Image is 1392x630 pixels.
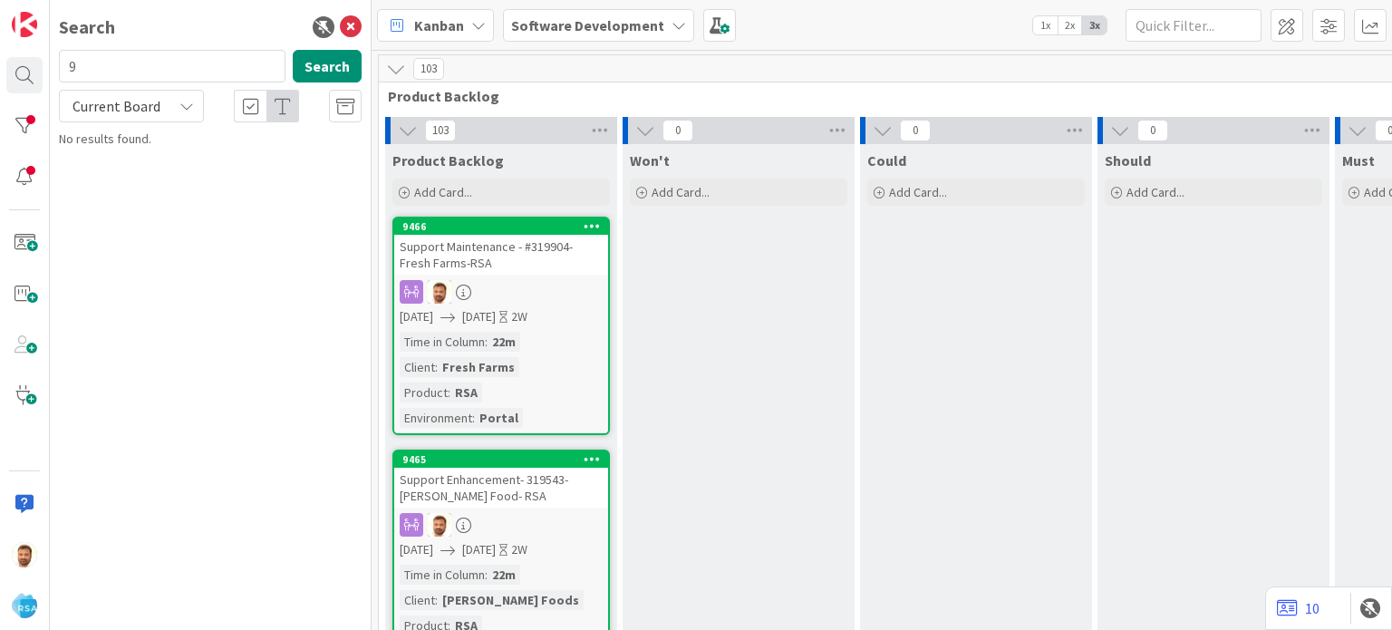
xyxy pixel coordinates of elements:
img: Visit kanbanzone.com [12,12,37,37]
div: No results found. [59,130,362,149]
div: 22m [488,565,520,585]
span: [DATE] [462,307,496,326]
input: Search for title... [59,50,285,82]
div: 2W [511,540,527,559]
a: 10 [1277,597,1319,619]
input: Quick Filter... [1126,9,1261,42]
div: Support Enhancement- 319543- [PERSON_NAME] Food- RSA [394,468,608,508]
span: Current Board [72,97,160,115]
div: 2W [511,307,527,326]
span: 1x [1033,16,1058,34]
div: Portal [475,408,523,428]
span: : [485,332,488,352]
span: Should [1105,151,1151,170]
span: 0 [1137,120,1168,141]
span: Product Backlog [392,151,504,170]
span: [DATE] [400,540,433,559]
div: Search [59,14,115,41]
div: 9466 [402,220,608,233]
span: Could [867,151,906,170]
div: Client [400,357,435,377]
div: Environment [400,408,472,428]
span: : [472,408,475,428]
div: 9466Support Maintenance - #319904- Fresh Farms-RSA [394,218,608,275]
div: 9466 [394,218,608,235]
span: Won't [630,151,670,170]
span: Add Card... [1126,184,1184,200]
span: : [485,565,488,585]
span: 2x [1058,16,1082,34]
div: 9465 [402,453,608,466]
span: [DATE] [400,307,433,326]
div: 9465 [394,451,608,468]
span: : [448,383,450,402]
div: 22m [488,332,520,352]
div: 9465Support Enhancement- 319543- [PERSON_NAME] Food- RSA [394,451,608,508]
span: : [435,357,438,377]
span: Add Card... [889,184,947,200]
span: Add Card... [652,184,710,200]
div: Client [400,590,435,610]
img: AS [12,542,37,567]
div: Support Maintenance - #319904- Fresh Farms-RSA [394,235,608,275]
div: [PERSON_NAME] Foods [438,590,584,610]
div: Fresh Farms [438,357,519,377]
img: AS [428,280,451,304]
img: AS [428,513,451,537]
span: 0 [662,120,693,141]
div: AS [394,513,608,537]
button: Search [293,50,362,82]
div: AS [394,280,608,304]
span: Must [1342,151,1375,170]
div: Time in Column [400,332,485,352]
b: Software Development [511,16,664,34]
span: Kanban [414,15,464,36]
div: Product [400,383,448,402]
span: Add Card... [414,184,472,200]
span: 103 [413,58,444,80]
span: : [435,590,438,610]
span: 103 [425,120,456,141]
div: RSA [450,383,482,402]
span: [DATE] [462,540,496,559]
span: 0 [900,120,931,141]
div: Time in Column [400,565,485,585]
span: 3x [1082,16,1107,34]
img: avatar [12,593,37,618]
